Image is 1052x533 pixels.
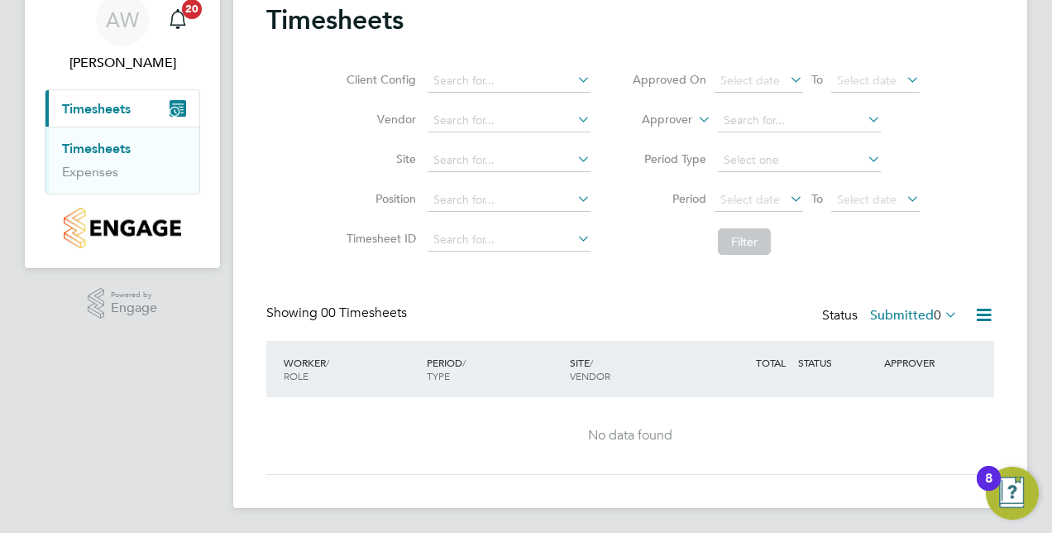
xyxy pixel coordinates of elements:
span: To [806,188,828,209]
label: Client Config [342,72,416,87]
span: Select date [720,192,780,207]
label: Period [632,191,706,206]
span: 00 Timesheets [321,305,407,321]
input: Search for... [428,228,591,252]
span: AW [106,9,139,31]
input: Search for... [428,149,591,172]
a: Go to home page [45,208,200,248]
div: PERIOD [423,348,566,391]
span: Timesheets [62,101,131,117]
label: Timesheet ID [342,231,416,246]
input: Search for... [428,189,591,212]
button: Open Resource Center, 8 new notifications [986,467,1039,520]
input: Search for... [428,109,591,132]
div: No data found [283,427,978,444]
span: Select date [720,73,780,88]
span: / [326,356,329,369]
label: Site [342,151,416,166]
a: Timesheets [62,141,131,156]
div: STATUS [794,348,880,377]
label: Vendor [342,112,416,127]
span: TYPE [427,369,450,382]
a: Expenses [62,164,118,180]
button: Timesheets [45,90,199,127]
div: Timesheets [45,127,199,194]
span: Powered by [111,288,157,302]
span: ROLE [284,369,308,382]
div: SITE [566,348,709,391]
div: Status [822,305,961,328]
span: Select date [837,192,897,207]
span: VENDOR [570,369,610,382]
span: To [806,69,828,90]
span: TOTAL [756,356,786,369]
label: Approved On [632,72,706,87]
span: / [590,356,593,369]
label: Submitted [870,307,958,324]
span: / [462,356,466,369]
button: Filter [718,228,771,255]
h2: Timesheets [266,3,404,36]
label: Period Type [632,151,706,166]
div: Showing [266,305,410,322]
label: Approver [618,112,692,128]
span: 0 [934,307,941,324]
label: Position [342,191,416,206]
div: APPROVER [880,348,966,377]
div: 8 [985,478,992,500]
img: countryside-properties-logo-retina.png [64,208,180,248]
span: Engage [111,301,157,315]
span: Select date [837,73,897,88]
input: Select one [718,149,881,172]
div: WORKER [280,348,423,391]
input: Search for... [718,109,881,132]
span: Aaron Watkins [45,53,200,73]
input: Search for... [428,70,591,93]
a: Powered byEngage [88,288,158,319]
